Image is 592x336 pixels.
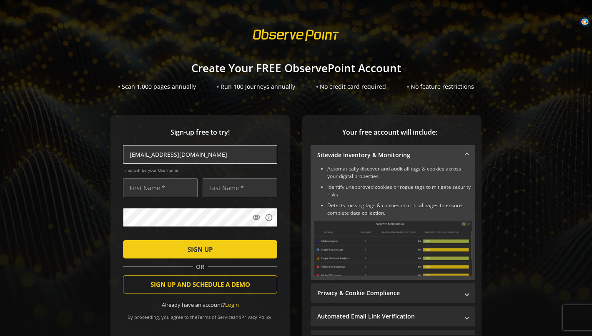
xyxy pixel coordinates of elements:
input: Email Address (name@work-email.com) * [123,145,277,164]
mat-panel-title: Sitewide Inventory & Monitoring [317,151,459,159]
li: Detects missing tags & cookies on critical pages to ensure complete data collection. [327,202,472,217]
mat-panel-title: Automated Email Link Verification [317,312,459,321]
a: Login [225,301,239,308]
div: • No feature restrictions [407,83,474,91]
mat-expansion-panel-header: Sitewide Inventory & Monitoring [311,145,475,165]
li: Automatically discover and audit all tags & cookies across your digital properties. [327,165,472,180]
li: Identify unapproved cookies or rogue tags to mitigate security risks. [327,183,472,198]
input: First Name * [123,178,198,197]
div: • Scan 1,000 pages annually [118,83,196,91]
input: Last Name * [203,178,277,197]
button: SIGN UP AND SCHEDULE A DEMO [123,275,277,293]
div: • No credit card required [316,83,386,91]
div: By proceeding, you agree to the and . [123,308,277,320]
mat-icon: info [265,213,273,222]
span: Sign-up free to try! [123,128,277,137]
img: Sitewide Inventory & Monitoring [314,221,472,276]
mat-expansion-panel-header: Automated Email Link Verification [311,306,475,326]
a: Privacy Policy [241,314,271,320]
span: SIGN UP AND SCHEDULE A DEMO [151,277,250,292]
div: Already have an account? [123,301,277,309]
span: OR [193,263,208,271]
mat-panel-title: Privacy & Cookie Compliance [317,289,459,297]
a: Terms of Service [197,314,233,320]
mat-icon: visibility [252,213,261,222]
mat-expansion-panel-header: Privacy & Cookie Compliance [311,283,475,303]
div: • Run 100 Journeys annually [217,83,295,91]
span: This will be your Username [124,167,277,173]
div: Sitewide Inventory & Monitoring [311,165,475,280]
span: SIGN UP [188,242,213,257]
button: SIGN UP [123,240,277,258]
span: Your free account will include: [311,128,469,137]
